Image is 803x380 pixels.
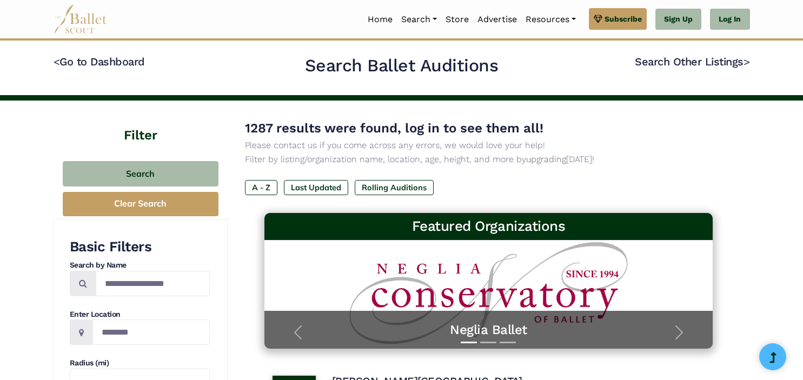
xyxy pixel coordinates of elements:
h4: Enter Location [70,309,210,320]
label: Rolling Auditions [355,180,434,195]
img: gem.svg [594,13,602,25]
h4: Search by Name [70,260,210,271]
input: Location [92,319,210,345]
h4: Radius (mi) [70,358,210,369]
a: <Go to Dashboard [54,55,145,68]
a: Neglia Ballet [275,322,702,338]
h3: Featured Organizations [273,217,705,236]
p: Please contact us if you come across any errors, we would love your help! [245,138,733,152]
a: Subscribe [589,8,647,30]
button: Clear Search [63,192,218,216]
h2: Search Ballet Auditions [305,55,499,77]
a: upgrading [526,154,566,164]
span: Subscribe [605,13,642,25]
button: Slide 2 [480,336,496,349]
label: A - Z [245,180,277,195]
a: Sign Up [655,9,701,30]
label: Last Updated [284,180,348,195]
h3: Basic Filters [70,238,210,256]
button: Slide 3 [500,336,516,349]
a: Search Other Listings> [635,55,749,68]
h4: Filter [54,101,228,145]
a: Log In [710,9,749,30]
button: Slide 1 [461,336,477,349]
a: Store [441,8,473,31]
a: Advertise [473,8,521,31]
code: < [54,55,60,68]
input: Search by names... [96,271,210,296]
a: Search [397,8,441,31]
p: Filter by listing/organization name, location, age, height, and more by [DATE]! [245,152,733,166]
span: 1287 results were found, log in to see them all! [245,121,543,136]
a: Resources [521,8,580,31]
button: Search [63,161,218,186]
a: Home [363,8,397,31]
code: > [744,55,750,68]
